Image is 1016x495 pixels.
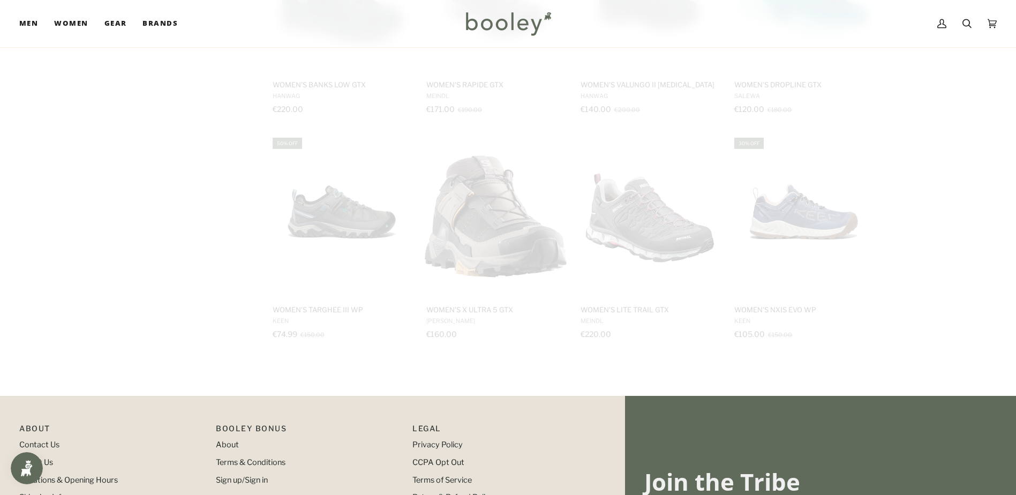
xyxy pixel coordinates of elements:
a: Sign up/Sign in [216,475,268,485]
span: Men [19,18,38,29]
a: About [216,440,239,449]
p: Booley Bonus [216,423,402,439]
a: Terms & Conditions [216,457,285,467]
p: Pipeline_Footer Sub [412,423,598,439]
span: Women [54,18,88,29]
a: Terms of Service [412,475,472,485]
a: Contact Us [19,440,59,449]
span: Gear [104,18,127,29]
a: CCPA Opt Out [412,457,464,467]
span: Brands [142,18,178,29]
img: Booley [461,8,555,39]
iframe: Button to open loyalty program pop-up [11,452,43,484]
a: Locations & Opening Hours [19,475,118,485]
a: Privacy Policy [412,440,463,449]
p: Pipeline_Footer Main [19,423,205,439]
